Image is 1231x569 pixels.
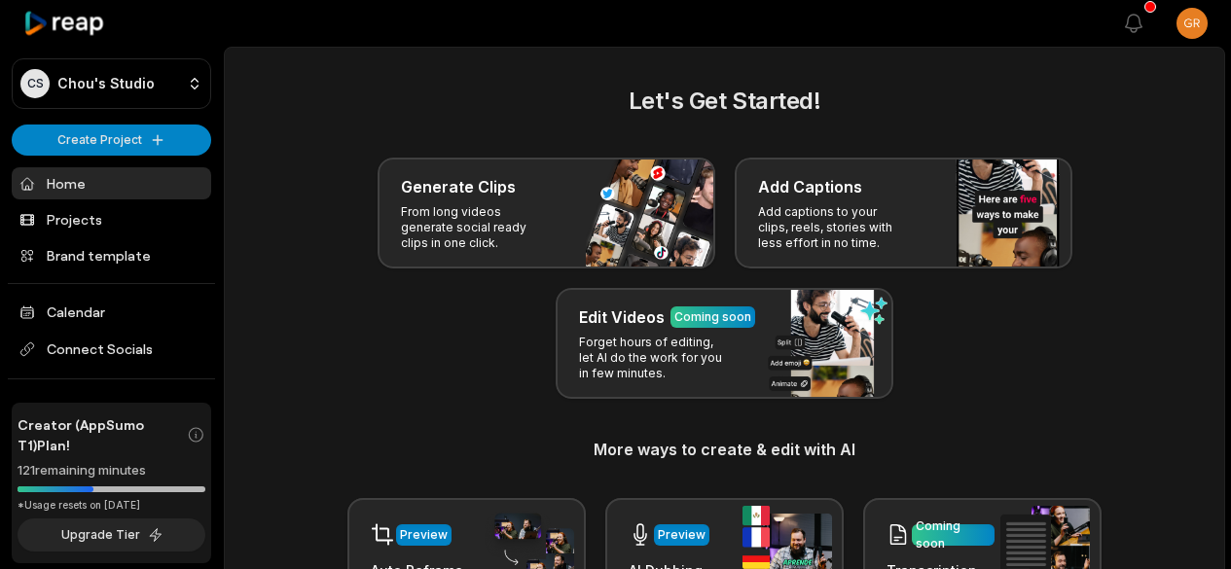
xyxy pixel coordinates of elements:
div: *Usage resets on [DATE] [18,498,205,513]
h3: Add Captions [758,175,862,198]
div: Coming soon [916,517,991,552]
h2: Let's Get Started! [248,84,1201,119]
div: Preview [658,526,706,544]
p: From long videos generate social ready clips in one click. [401,204,552,251]
h3: Edit Videos [579,305,665,329]
span: Connect Socials [12,332,211,367]
button: Upgrade Tier [18,518,205,551]
p: Add captions to your clips, reels, stories with less effort in no time. [758,204,909,251]
div: 121 remaining minutes [18,461,205,480]
div: Preview [400,526,448,544]
div: CS [20,69,50,98]
a: Home [12,167,211,199]
a: Brand template [12,239,211,271]
a: Projects [12,203,211,235]
p: Chou's Studio [57,75,155,92]
h3: Generate Clips [401,175,516,198]
button: Create Project [12,124,211,156]
div: Coming soon [674,308,751,326]
p: Forget hours of editing, let AI do the work for you in few minutes. [579,335,730,381]
span: Creator (AppSumo T1) Plan! [18,414,187,455]
a: Calendar [12,296,211,328]
h3: More ways to create & edit with AI [248,438,1201,461]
